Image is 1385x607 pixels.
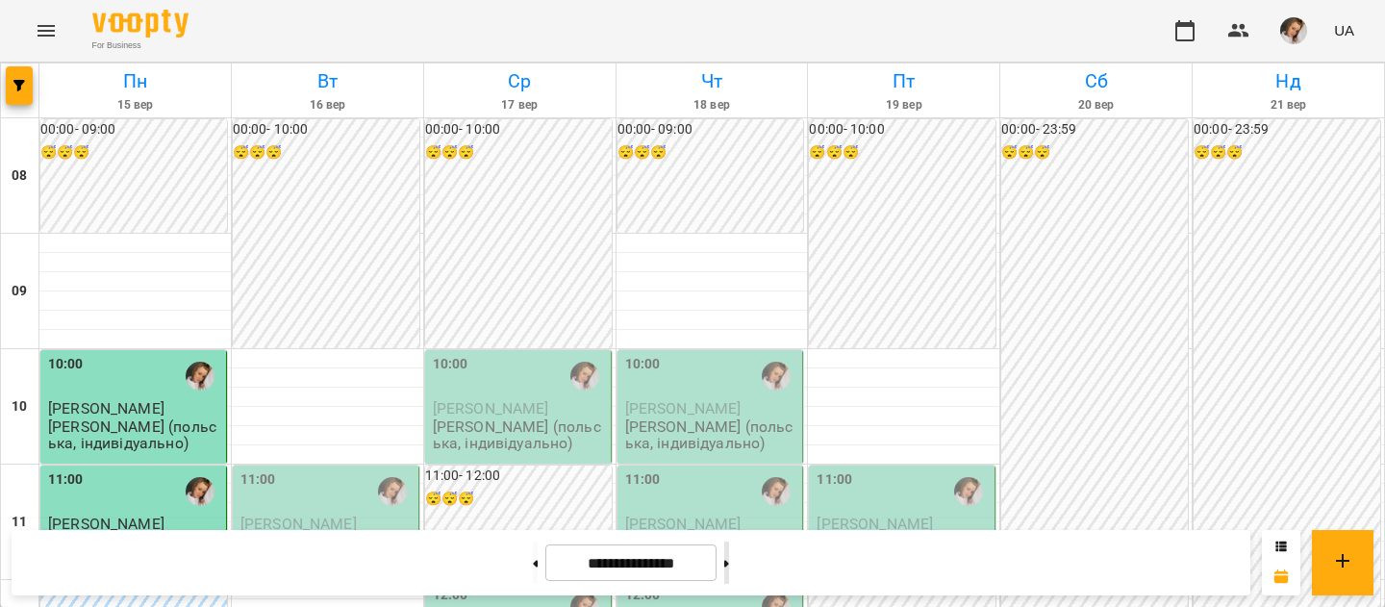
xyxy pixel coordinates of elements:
p: [PERSON_NAME] (польська, індивідуально) [433,418,607,452]
img: Трушевська Саша (п) [762,362,791,391]
h6: 00:00 - 10:00 [425,119,612,140]
h6: 19 вер [811,96,996,114]
span: [PERSON_NAME] [48,399,164,417]
h6: Ср [427,66,613,96]
p: [PERSON_NAME] (польська, індивідуально) [625,418,799,452]
h6: 00:00 - 09:00 [617,119,804,140]
h6: 08 [12,165,27,187]
h6: 😴😴😴 [1001,142,1188,164]
label: 11:00 [48,469,84,491]
h6: 😴😴😴 [425,142,612,164]
span: [PERSON_NAME] [625,399,742,417]
img: Трушевська Саша (п) [186,362,214,391]
h6: 00:00 - 09:00 [40,119,227,140]
img: Трушевська Саша (п) [378,477,407,506]
label: 11:00 [817,469,852,491]
span: UA [1334,20,1354,40]
img: ca64c4ce98033927e4211a22b84d869f.JPG [1280,17,1307,44]
button: UA [1326,13,1362,48]
h6: 😴😴😴 [233,142,419,164]
h6: Пт [811,66,996,96]
span: [PERSON_NAME] [433,399,549,417]
h6: 20 вер [1003,96,1189,114]
h6: Вт [235,66,420,96]
label: 11:00 [240,469,276,491]
h6: 17 вер [427,96,613,114]
h6: 11 [12,512,27,533]
span: For Business [92,39,189,52]
h6: Чт [619,66,805,96]
span: [PERSON_NAME] [625,515,742,533]
h6: 09 [12,281,27,302]
img: Трушевська Саша (п) [762,477,791,506]
h6: 15 вер [42,96,228,114]
h6: 00:00 - 10:00 [809,119,995,140]
h6: 10 [12,396,27,417]
h6: Нд [1196,66,1381,96]
button: Menu [23,8,69,54]
h6: 16 вер [235,96,420,114]
img: Трушевська Саша (п) [570,362,599,391]
h6: 😴😴😴 [1194,142,1380,164]
h6: 00:00 - 23:59 [1001,119,1188,140]
h6: 😴😴😴 [809,142,995,164]
label: 10:00 [625,354,661,375]
h6: Пн [42,66,228,96]
h6: 😴😴😴 [40,142,227,164]
h6: 😴😴😴 [425,489,612,510]
h6: 00:00 - 10:00 [233,119,419,140]
p: [PERSON_NAME] (польська, індивідуально) [48,418,222,452]
label: 11:00 [625,469,661,491]
label: 10:00 [433,354,468,375]
img: Трушевська Саша (п) [186,477,214,506]
h6: 😴😴😴 [617,142,804,164]
h6: 18 вер [619,96,805,114]
img: Трушевська Саша (п) [954,477,983,506]
h6: 00:00 - 23:59 [1194,119,1380,140]
span: [PERSON_NAME] [48,515,164,533]
h6: Сб [1003,66,1189,96]
h6: 21 вер [1196,96,1381,114]
img: Voopty Logo [92,10,189,38]
label: 10:00 [48,354,84,375]
h6: 11:00 - 12:00 [425,466,612,487]
span: [PERSON_NAME] [240,515,357,533]
span: [PERSON_NAME] [817,515,933,533]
